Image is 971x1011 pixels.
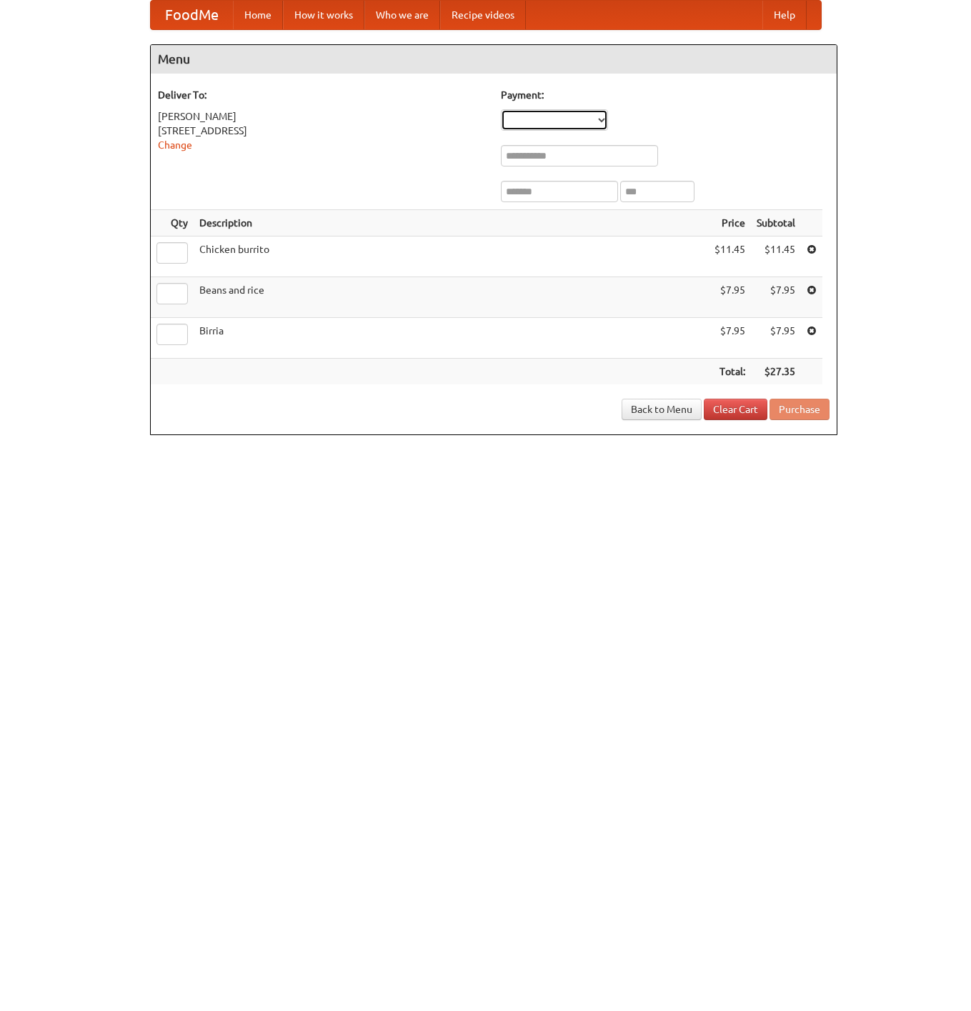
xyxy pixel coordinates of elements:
td: $11.45 [709,236,751,277]
th: Qty [151,210,194,236]
td: $7.95 [709,318,751,359]
th: Total: [709,359,751,385]
a: Change [158,139,192,151]
th: Subtotal [751,210,801,236]
td: Beans and rice [194,277,709,318]
div: [PERSON_NAME] [158,109,487,124]
td: $7.95 [751,318,801,359]
td: Birria [194,318,709,359]
a: Home [233,1,283,29]
td: $11.45 [751,236,801,277]
td: Chicken burrito [194,236,709,277]
h5: Payment: [501,88,830,102]
a: How it works [283,1,364,29]
h5: Deliver To: [158,88,487,102]
th: Price [709,210,751,236]
td: $7.95 [751,277,801,318]
a: Back to Menu [622,399,702,420]
a: Clear Cart [704,399,767,420]
h4: Menu [151,45,837,74]
a: Help [762,1,807,29]
a: Who we are [364,1,440,29]
td: $7.95 [709,277,751,318]
a: Recipe videos [440,1,526,29]
div: [STREET_ADDRESS] [158,124,487,138]
button: Purchase [770,399,830,420]
a: FoodMe [151,1,233,29]
th: $27.35 [751,359,801,385]
th: Description [194,210,709,236]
